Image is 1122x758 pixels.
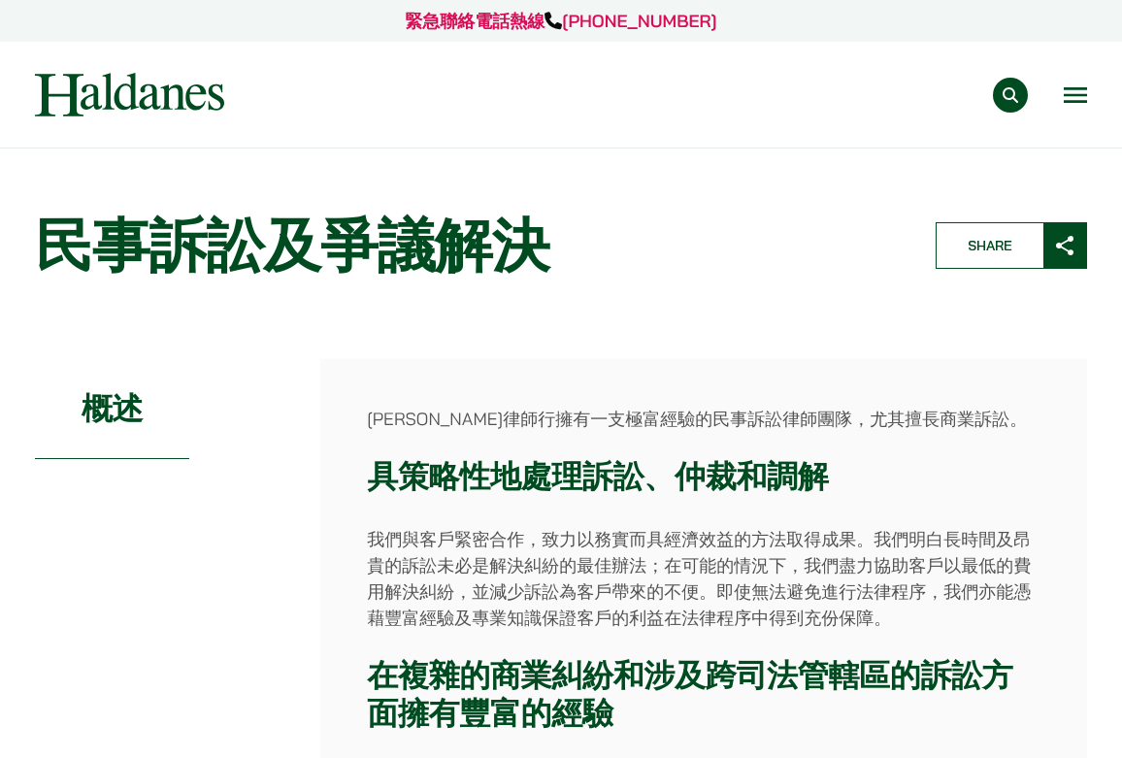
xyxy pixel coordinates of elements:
button: Share [936,222,1087,269]
h3: 在複雜的商業糾紛和涉及跨司法管轄區的訴訟方面擁有豐富的經驗 [367,657,1040,732]
h2: 概述 [35,359,189,459]
h3: 具策略性地處理訴訟、仲裁和調解 [367,458,1040,495]
button: Open menu [1064,87,1087,103]
p: [PERSON_NAME]律師行擁有一支極富經驗的民事訴訟律師團隊，尤其擅長商業訴訟。 [367,406,1040,432]
h1: 民事訴訟及爭議解決 [35,211,903,280]
img: Logo of Haldanes [35,73,224,116]
a: 緊急聯絡電話熱線[PHONE_NUMBER] [405,10,716,32]
span: Share [937,223,1043,268]
p: 我們與客戶緊密合作，致力以務實而具經濟效益的方法取得成果。我們明白長時間及昂貴的訴訟未必是解決糾紛的最佳辦法；在可能的情況下，我們盡力協助客戶以最低的費用解決糾紛，並減少訴訟為客戶帶來的不便。即... [367,526,1040,631]
button: Search [993,78,1028,113]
